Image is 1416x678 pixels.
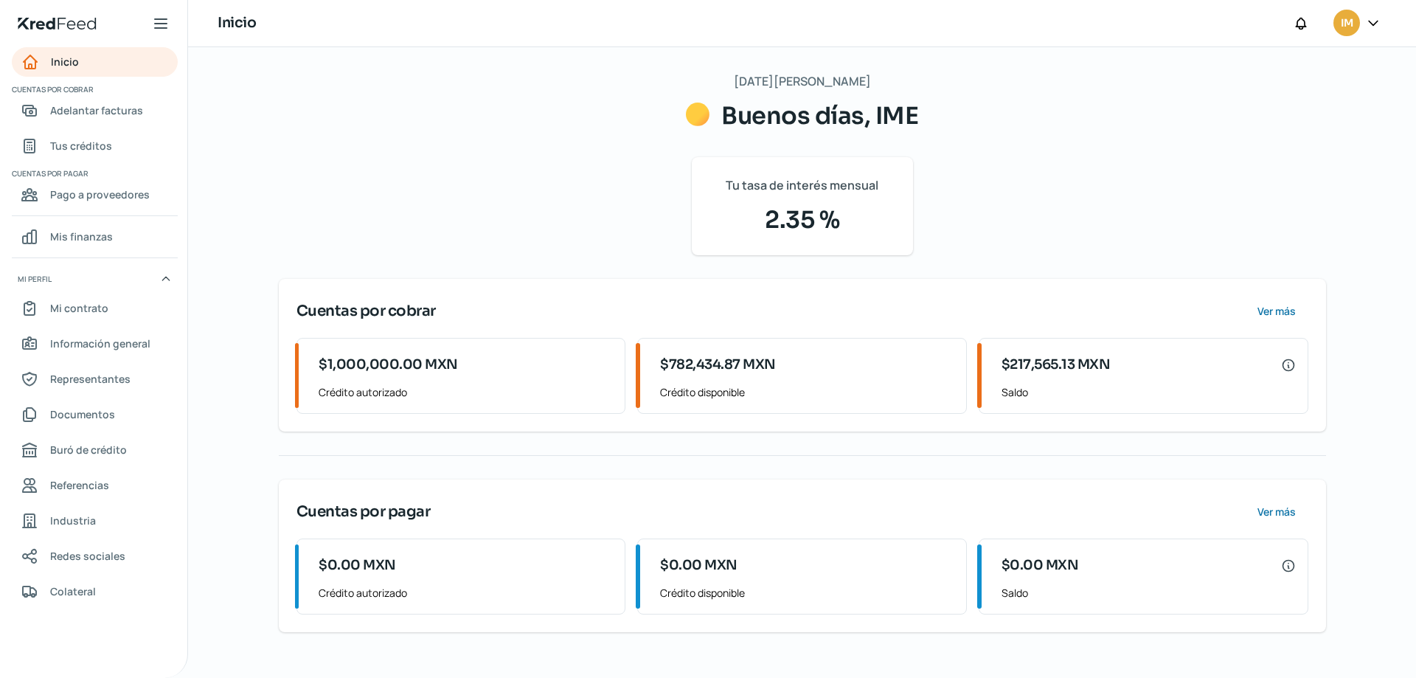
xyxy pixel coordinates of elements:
span: Cuentas por cobrar [12,83,176,96]
span: Adelantar facturas [50,101,143,120]
span: Pago a proveedores [50,185,150,204]
span: Tu tasa de interés mensual [726,175,878,196]
span: Crédito disponible [660,584,954,602]
a: Industria [12,506,178,536]
span: Crédito autorizado [319,383,613,401]
a: Buró de crédito [12,435,178,465]
span: Cuentas por pagar [12,167,176,180]
span: Ver más [1257,507,1296,517]
span: Crédito autorizado [319,584,613,602]
a: Representantes [12,364,178,394]
span: [DATE][PERSON_NAME] [734,71,871,92]
a: Colateral [12,577,178,606]
span: Mi contrato [50,299,108,317]
span: Mi perfil [18,272,52,286]
span: Tus créditos [50,136,112,155]
button: Ver más [1246,297,1308,326]
span: IM [1341,15,1353,32]
a: Referencias [12,471,178,500]
span: 2.35 % [709,202,895,238]
a: Inicio [12,47,178,77]
span: Inicio [51,52,79,71]
span: Información general [50,334,150,353]
a: Mis finanzas [12,222,178,252]
span: Referencias [50,476,109,494]
span: Ver más [1257,306,1296,316]
span: Industria [50,511,96,530]
a: Información general [12,329,178,359]
span: Cuentas por pagar [296,501,431,523]
span: $217,565.13 MXN [1002,355,1111,375]
span: Cuentas por cobrar [296,300,436,322]
span: Redes sociales [50,547,125,565]
a: Adelantar facturas [12,96,178,125]
button: Ver más [1246,497,1308,527]
span: Saldo [1002,584,1296,602]
span: Documentos [50,405,115,423]
span: Buró de crédito [50,440,127,459]
a: Documentos [12,400,178,429]
a: Pago a proveedores [12,180,178,210]
span: $1,000,000.00 MXN [319,355,458,375]
span: $0.00 MXN [1002,556,1079,575]
a: Redes sociales [12,542,178,571]
a: Tus créditos [12,131,178,161]
span: $782,434.87 MXN [660,355,776,375]
span: Saldo [1002,383,1296,401]
span: Buenos días, IME [721,101,918,131]
span: Crédito disponible [660,383,954,401]
span: $0.00 MXN [660,556,737,575]
h1: Inicio [218,13,256,34]
span: $0.00 MXN [319,556,396,575]
span: Representantes [50,370,131,388]
img: Saludos [686,103,709,126]
a: Mi contrato [12,294,178,323]
span: Colateral [50,582,96,601]
span: Mis finanzas [50,227,113,246]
